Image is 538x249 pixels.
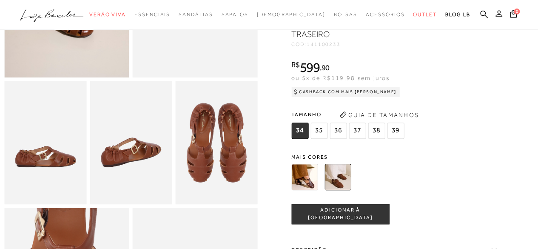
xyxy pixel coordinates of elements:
[387,123,404,139] span: 39
[257,7,325,23] a: noSubCategoriesText
[325,164,351,190] img: SANDÁLIA PESCADOR EM COURO CASTANHO COM FIVELA E ELÁSTICO TRASEIRO
[445,11,470,17] span: BLOG LB
[300,60,320,75] span: 599
[330,123,347,139] span: 36
[134,11,170,17] span: Essenciais
[221,7,248,23] a: categoryNavScreenReaderText
[514,9,520,14] span: 0
[291,204,389,224] button: ADICIONAR À [GEOGRAPHIC_DATA]
[257,11,325,17] span: [DEMOGRAPHIC_DATA]
[291,74,390,81] span: ou 5x de R$119,98 sem juros
[4,81,86,204] img: image
[179,7,213,23] a: categoryNavScreenReaderText
[366,11,404,17] span: Acessórios
[221,11,248,17] span: Sapatos
[366,7,404,23] a: categoryNavScreenReaderText
[333,11,357,17] span: Bolsas
[413,7,437,23] a: categoryNavScreenReaderText
[90,81,172,204] img: image
[89,11,126,17] span: Verão Viva
[368,123,385,139] span: 38
[336,108,421,122] button: Guia de Tamanhos
[333,7,357,23] a: categoryNavScreenReaderText
[413,11,437,17] span: Outlet
[175,81,257,204] img: image
[291,123,308,139] span: 34
[349,123,366,139] span: 37
[291,155,504,160] span: Mais cores
[291,61,300,69] i: R$
[134,7,170,23] a: categoryNavScreenReaderText
[322,63,330,72] span: 90
[89,7,126,23] a: categoryNavScreenReaderText
[291,164,318,190] img: SANDÁLIA PESCADOR EM COURO CAFÉ COM FIVELA E ELÁSTICO TRASEIRO
[291,87,400,97] div: Cashback com Mais [PERSON_NAME]
[292,207,389,222] span: ADICIONAR À [GEOGRAPHIC_DATA]
[320,64,330,72] i: ,
[291,108,406,121] span: Tamanho
[179,11,213,17] span: Sandálias
[291,42,461,47] div: CÓD:
[445,7,470,23] a: BLOG LB
[307,41,341,47] span: 141100233
[507,9,519,21] button: 0
[310,123,327,139] span: 35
